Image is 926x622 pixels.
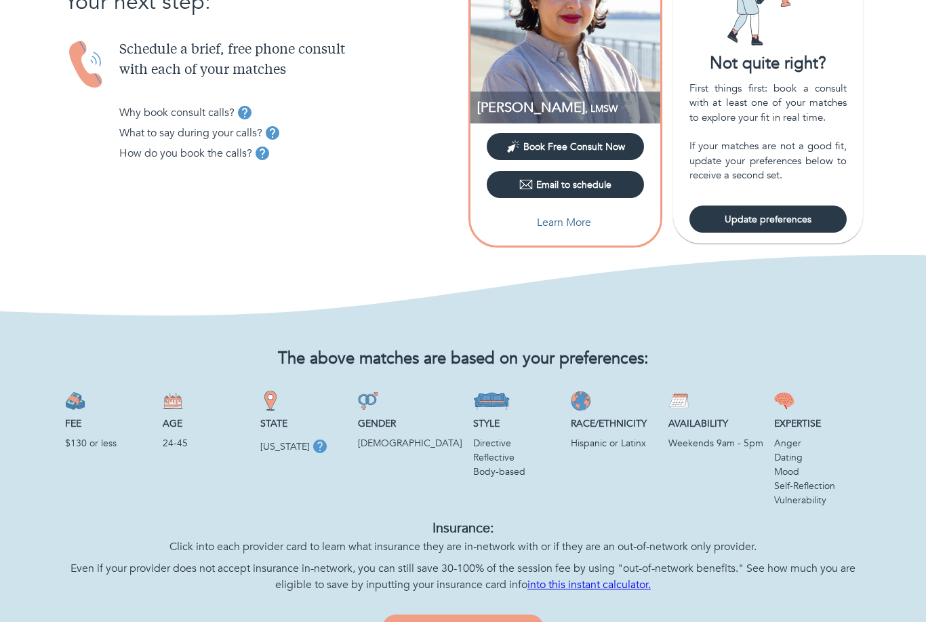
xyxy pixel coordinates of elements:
[571,437,658,451] p: Hispanic or Latinx
[119,41,463,81] p: Schedule a brief, free phone consult with each of your matches
[774,451,861,465] p: Dating
[689,206,847,233] button: Update preferences
[358,417,462,431] p: Gender
[673,53,863,76] div: Not quite right?
[260,391,281,412] img: State
[262,123,283,144] button: tooltip
[235,103,255,123] button: tooltip
[163,391,183,412] img: Age
[473,437,560,451] p: Directive
[65,539,861,556] p: Click into each provider card to learn what insurance they are in-network with or if they are an ...
[774,391,794,412] img: Expertise
[774,494,861,508] p: Vulnerability
[65,391,85,412] img: Fee
[695,214,841,227] span: Update preferences
[163,417,249,431] p: Age
[119,105,235,121] p: Why book consult calls?
[65,519,861,539] p: Insurance:
[473,417,560,431] p: Style
[571,417,658,431] p: Race/Ethnicity
[571,391,591,412] img: Race/Ethnicity
[260,417,347,431] p: State
[668,417,763,431] p: Availability
[473,451,560,465] p: Reflective
[537,215,591,231] p: Learn More
[487,172,644,199] button: Email to schedule
[774,417,861,431] p: Expertise
[65,417,152,431] p: Fee
[358,437,462,451] p: [DEMOGRAPHIC_DATA]
[473,465,560,480] p: Body-based
[310,437,330,457] button: tooltip
[65,561,861,594] p: Even if your provider does not accept insurance in-network, you can still save 30-100% of the ses...
[774,465,861,480] p: Mood
[65,41,108,90] img: Handset
[163,437,249,451] p: 24-45
[774,437,861,451] p: Anger
[689,82,847,184] div: First things first: book a consult with at least one of your matches to explore your fit in real ...
[119,125,262,142] p: What to say during your calls?
[487,134,644,161] button: Book Free Consult Now
[668,437,763,451] p: Weekends 9am - 5pm
[473,391,510,412] img: Style
[519,178,611,192] div: Email to schedule
[585,103,618,116] span: , LMSW
[119,146,252,162] p: How do you book the calls?
[774,480,861,494] p: Self-Reflection
[252,144,273,164] button: tooltip
[65,437,152,451] p: $130 or less
[358,391,378,412] img: Gender
[477,99,660,117] p: LMSW
[260,440,310,454] p: [US_STATE]
[65,350,861,370] h2: The above matches are based on your preferences:
[523,141,625,154] span: Book Free Consult Now
[487,210,644,237] button: Learn More
[527,578,651,593] a: into this instant calculator.
[668,391,689,412] img: Availability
